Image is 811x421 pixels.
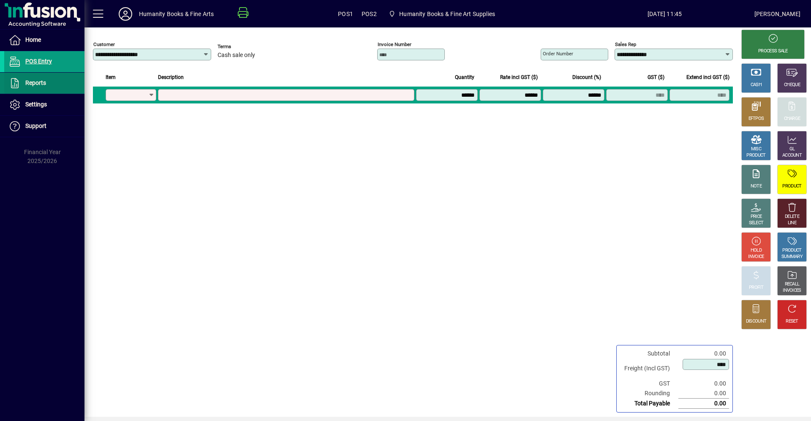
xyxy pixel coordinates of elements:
div: PROCESS SALE [758,48,788,54]
div: Humanity Books & Fine Arts [139,7,214,21]
a: Settings [4,94,84,115]
mat-label: Invoice number [378,41,411,47]
td: 0.00 [678,399,729,409]
td: 0.00 [678,349,729,359]
div: DISCOUNT [746,318,766,325]
a: Home [4,30,84,51]
div: SUMMARY [781,254,803,260]
div: [PERSON_NAME] [754,7,800,21]
div: HOLD [751,247,762,254]
div: INVOICES [783,288,801,294]
div: CHARGE [784,116,800,122]
span: Terms [218,44,268,49]
span: Settings [25,101,47,108]
span: Item [106,73,116,82]
button: Profile [112,6,139,22]
span: Rate incl GST ($) [500,73,538,82]
span: Cash sale only [218,52,255,59]
span: POS2 [362,7,377,21]
td: Subtotal [620,349,678,359]
span: Quantity [455,73,474,82]
mat-label: Sales rep [615,41,636,47]
div: MISC [751,146,761,152]
div: PRODUCT [782,183,801,190]
a: Support [4,116,84,137]
div: DELETE [785,214,799,220]
mat-label: Customer [93,41,115,47]
div: CASH [751,82,762,88]
div: ACCOUNT [782,152,802,159]
td: 0.00 [678,379,729,388]
mat-label: Order number [543,51,573,57]
span: Discount (%) [572,73,601,82]
span: Humanity Books & Fine Art Supplies [385,6,498,22]
span: POS1 [338,7,353,21]
td: GST [620,379,678,388]
div: RESET [786,318,798,325]
div: RECALL [785,281,800,288]
span: Support [25,122,46,129]
td: Total Payable [620,399,678,409]
div: GL [789,146,795,152]
span: GST ($) [648,73,664,82]
span: Humanity Books & Fine Art Supplies [399,7,495,21]
div: LINE [788,220,796,226]
div: PRODUCT [782,247,801,254]
div: PROFIT [749,285,763,291]
div: EFTPOS [748,116,764,122]
div: SELECT [749,220,764,226]
td: Rounding [620,388,678,399]
td: 0.00 [678,388,729,399]
span: Home [25,36,41,43]
span: [DATE] 11:45 [575,7,754,21]
span: Description [158,73,184,82]
div: CHEQUE [784,82,800,88]
div: PRODUCT [746,152,765,159]
td: Freight (Incl GST) [620,359,678,379]
div: INVOICE [748,254,764,260]
a: Reports [4,73,84,94]
div: PRICE [751,214,762,220]
span: Extend incl GST ($) [686,73,729,82]
div: NOTE [751,183,762,190]
span: POS Entry [25,58,52,65]
span: Reports [25,79,46,86]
